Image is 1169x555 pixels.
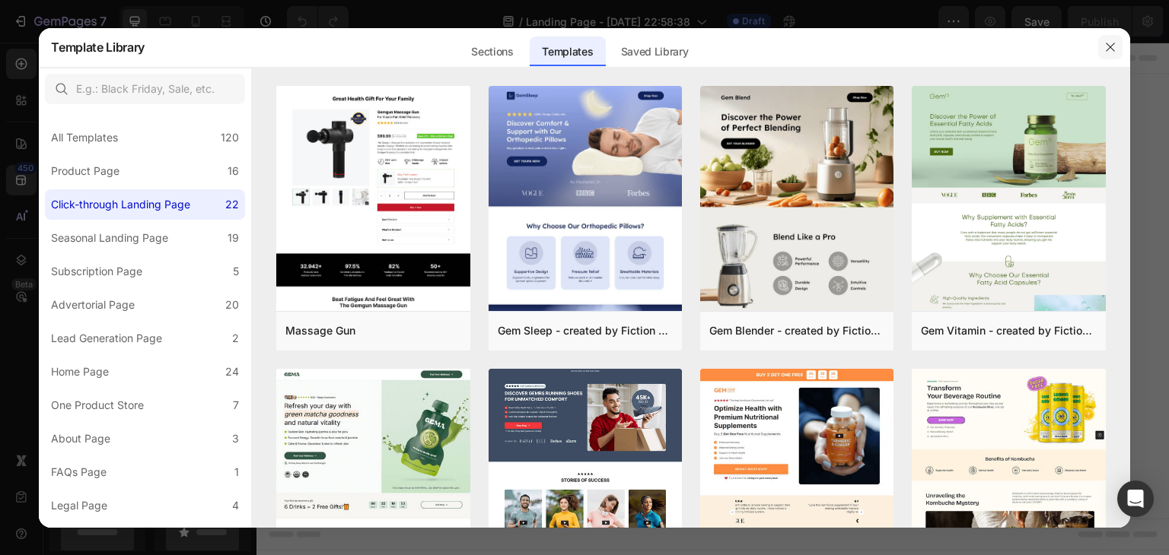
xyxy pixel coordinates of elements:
div: 16 [228,162,239,180]
div: Sections [459,36,525,67]
button: Add elements [460,291,567,322]
div: Seasonal Landing Page [51,229,168,247]
div: 22 [225,195,239,214]
h2: Template Library [51,27,145,67]
div: About Page [51,430,110,448]
div: All Templates [51,128,118,147]
button: Add sections [346,291,451,322]
div: Subscription Page [51,262,142,281]
div: 19 [228,229,239,247]
div: Massage Gun [285,322,355,340]
div: Open Intercom Messenger [1117,480,1154,517]
div: Gem Sleep - created by Fiction Studio [498,322,673,340]
div: One Product Store [51,396,144,414]
div: Lead Generation Page [51,329,162,347]
div: 4 [232,496,239,515]
div: 20 [225,296,239,314]
input: E.g.: Black Friday, Sale, etc. [45,74,245,104]
div: Legal Page [51,496,107,515]
div: Templates [530,36,605,67]
div: FAQs Page [51,463,107,481]
div: 120 [221,128,239,147]
div: Click-through Landing Page [51,195,190,214]
div: 3 [232,430,239,448]
div: 7 [233,396,239,414]
div: 5 [233,262,239,281]
div: Product Page [51,162,119,180]
div: Advertorial Page [51,296,135,314]
div: 24 [225,363,239,381]
div: 2 [232,329,239,347]
div: Gem Vitamin - created by Fiction Studio [921,322,1096,340]
div: Saved Library [609,36,701,67]
div: 1 [234,463,239,481]
div: Gem Blender - created by Fiction Studio [709,322,884,340]
div: Home Page [51,363,109,381]
div: Start with Sections from sidebar [365,261,549,279]
div: Start with Generating from URL or image [355,376,559,388]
